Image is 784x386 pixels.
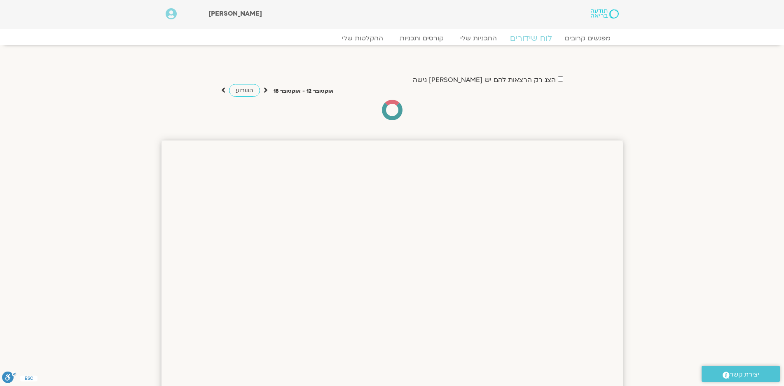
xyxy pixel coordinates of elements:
[334,34,391,42] a: ההקלטות שלי
[166,34,619,42] nav: Menu
[452,34,505,42] a: התכניות שלי
[229,84,260,97] a: השבוע
[391,34,452,42] a: קורסים ותכניות
[208,9,262,18] span: [PERSON_NAME]
[500,33,562,43] a: לוח שידורים
[730,369,759,380] span: יצירת קשר
[274,87,334,96] p: אוקטובר 12 - אוקטובר 18
[236,87,253,94] span: השבוע
[557,34,619,42] a: מפגשים קרובים
[702,366,780,382] a: יצירת קשר
[413,76,556,84] label: הצג רק הרצאות להם יש [PERSON_NAME] גישה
